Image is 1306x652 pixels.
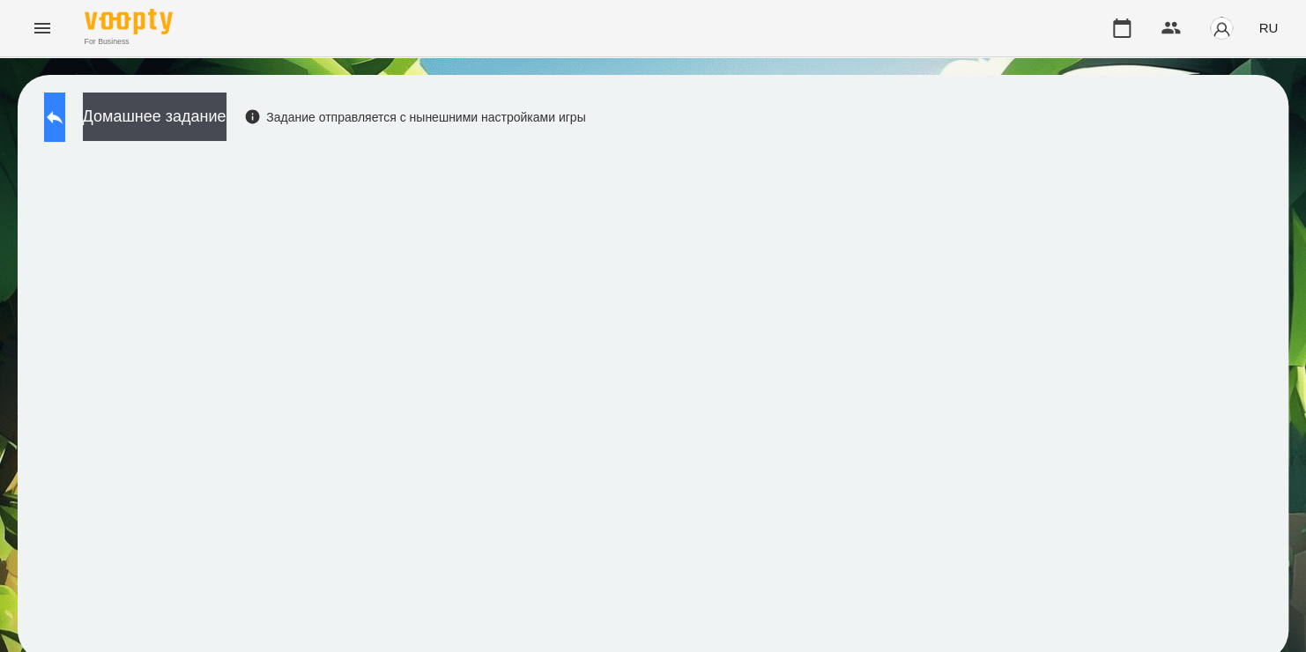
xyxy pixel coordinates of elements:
img: Voopty Logo [85,9,173,34]
img: avatar_s.png [1209,16,1234,41]
button: RU [1251,11,1285,44]
span: RU [1258,19,1278,37]
div: Задание отправляется с нынешними настройками игры [244,108,586,126]
button: Menu [21,7,63,49]
button: Домашнее задание [83,93,226,141]
span: For Business [85,36,173,48]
